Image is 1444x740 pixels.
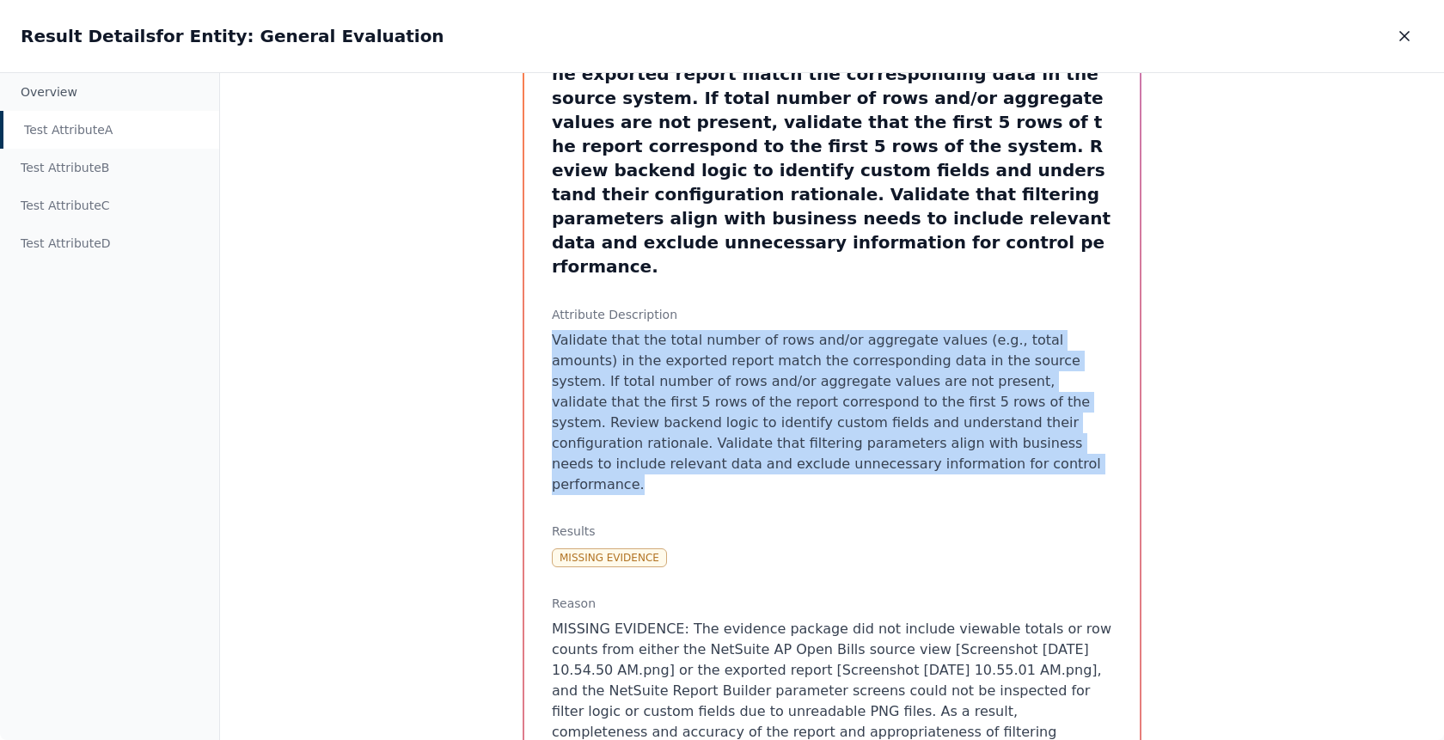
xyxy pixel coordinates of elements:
h3: Results [552,523,1112,540]
h2: Result Details for Entity: General Evaluation [21,24,444,48]
h3: Attribute Description [552,306,1112,323]
h3: Test Attribute A : Validate that the total number of rows and/or aggregate values (e.g., total am... [552,14,1112,278]
h3: Reason [552,595,1112,612]
div: Missing Evidence [552,548,667,567]
p: Validate that the total number of rows and/or aggregate values (e.g., total amounts) in the expor... [552,330,1112,495]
